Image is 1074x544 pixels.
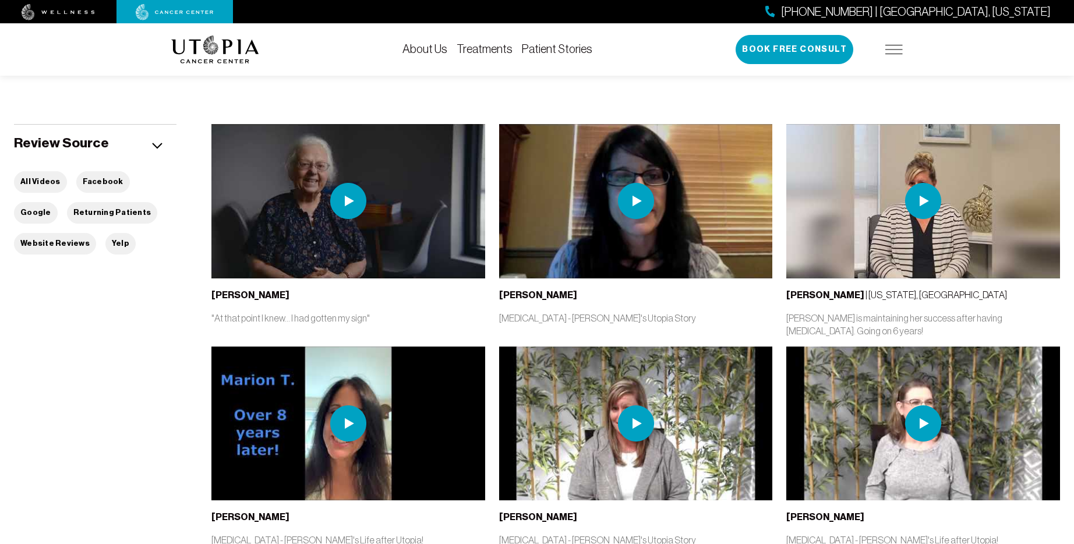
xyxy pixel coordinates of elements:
[211,312,485,324] p: "At that point I knew... I had gotten my sign"
[136,4,214,20] img: cancer center
[67,202,158,224] button: Returning Patients
[786,289,1007,300] span: | [US_STATE], [GEOGRAPHIC_DATA]
[618,405,654,441] img: play icon
[522,43,592,55] a: Patient Stories
[171,36,259,63] img: logo
[499,511,577,522] b: [PERSON_NAME]
[14,134,109,152] h5: Review Source
[786,511,864,522] b: [PERSON_NAME]
[499,312,773,324] p: [MEDICAL_DATA] - [PERSON_NAME]'s Utopia Story
[885,45,903,54] img: icon-hamburger
[22,4,95,20] img: wellness
[211,347,485,500] img: thumbnail
[211,124,485,278] img: thumbnail
[499,124,773,278] img: thumbnail
[76,171,130,193] button: Facebook
[330,183,366,219] img: play icon
[211,511,289,522] b: [PERSON_NAME]
[457,43,513,55] a: Treatments
[152,143,162,149] img: icon
[14,202,58,224] button: Google
[105,233,136,255] button: Yelp
[736,35,853,64] button: Book Free Consult
[499,347,773,500] img: thumbnail
[211,289,289,301] b: [PERSON_NAME]
[786,312,1060,337] p: [PERSON_NAME] is maintaining her success after having [MEDICAL_DATA]. Going on 6 years!
[14,171,67,193] button: All Videos
[402,43,447,55] a: About Us
[786,289,864,301] b: [PERSON_NAME]
[499,289,577,301] b: [PERSON_NAME]
[781,3,1051,20] span: [PHONE_NUMBER] | [GEOGRAPHIC_DATA], [US_STATE]
[618,183,654,219] img: play icon
[14,233,96,255] button: Website Reviews
[786,124,1060,278] img: thumbnail
[765,3,1051,20] a: [PHONE_NUMBER] | [GEOGRAPHIC_DATA], [US_STATE]
[786,347,1060,500] img: thumbnail
[330,405,366,441] img: play icon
